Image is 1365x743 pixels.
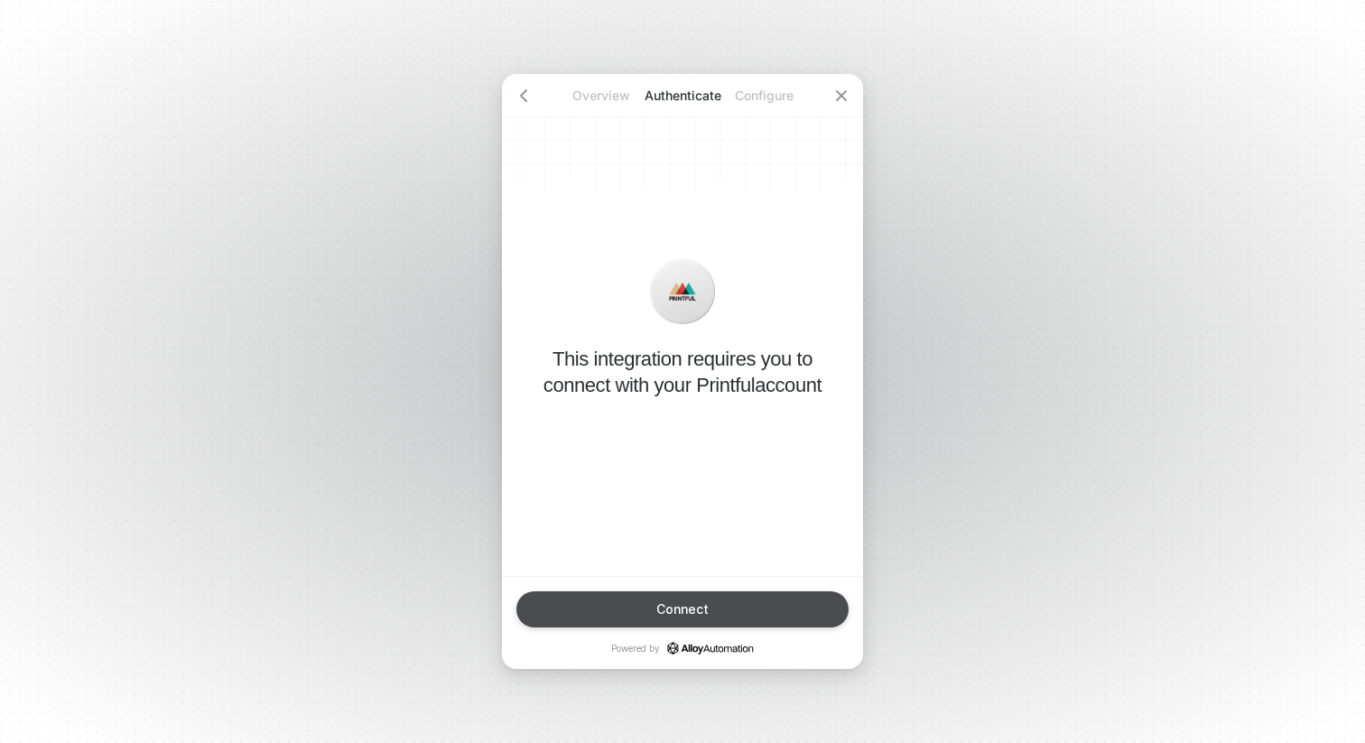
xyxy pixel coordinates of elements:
[611,642,754,655] p: Powered by
[723,87,804,105] p: Configure
[516,88,531,103] span: icon-arrow-left
[668,277,697,306] img: icon
[834,88,849,103] span: icon-close
[531,346,834,398] p: This integration requires you to connect with your Printful account
[561,87,642,105] p: Overview
[516,591,849,627] button: Connect
[667,642,754,655] a: icon-success
[642,87,723,105] p: Authenticate
[656,602,709,617] div: Connect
